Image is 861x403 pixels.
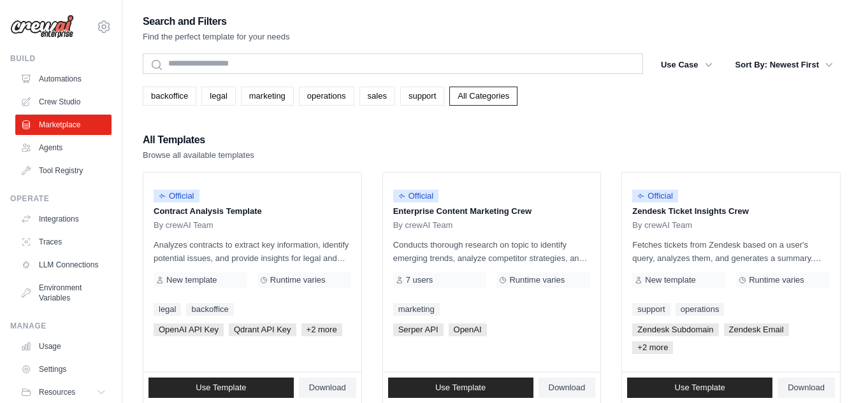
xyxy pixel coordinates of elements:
[632,323,718,336] span: Zendesk Subdomain
[154,303,181,316] a: legal
[15,138,112,158] a: Agents
[406,275,433,285] span: 7 users
[299,378,356,398] a: Download
[632,303,670,316] a: support
[359,87,395,106] a: sales
[778,378,835,398] a: Download
[166,275,217,285] span: New template
[229,323,296,336] span: Qdrant API Key
[154,323,224,336] span: OpenAI API Key
[393,220,453,230] span: By crewAI Team
[632,220,692,230] span: By crewAI Team
[186,303,233,316] a: backoffice
[10,321,112,331] div: Manage
[393,238,591,265] p: Conducts thorough research on topic to identify emerging trends, analyze competitor strategies, a...
[15,336,112,357] a: Usage
[728,53,841,76] button: Sort By: Newest First
[393,205,591,218] p: Enterprise Content Marketing Crew
[393,323,444,336] span: Serper API
[301,323,342,336] span: +2 more
[15,92,112,112] a: Crew Studio
[676,303,725,316] a: operations
[143,13,290,31] h2: Search and Filters
[143,131,254,149] h2: All Templates
[270,275,326,285] span: Runtime varies
[10,194,112,204] div: Operate
[15,160,112,181] a: Tool Registry
[154,205,351,218] p: Contract Analysis Template
[632,205,830,218] p: Zendesk Ticket Insights Crew
[653,53,720,76] button: Use Case
[39,387,75,397] span: Resources
[15,382,112,402] button: Resources
[632,341,673,354] span: +2 more
[15,278,112,308] a: Environment Variables
[724,323,789,336] span: Zendesk Email
[10,15,74,39] img: Logo
[309,383,346,393] span: Download
[627,378,772,398] a: Use Template
[632,190,678,202] span: Official
[675,383,725,393] span: Use Template
[196,383,246,393] span: Use Template
[539,378,596,398] a: Download
[15,69,112,89] a: Automations
[154,190,199,202] span: Official
[749,275,804,285] span: Runtime varies
[632,238,830,265] p: Fetches tickets from Zendesk based on a user's query, analyzes them, and generates a summary. Out...
[15,232,112,252] a: Traces
[154,238,351,265] p: Analyzes contracts to extract key information, identify potential issues, and provide insights fo...
[154,220,213,230] span: By crewAI Team
[400,87,444,106] a: support
[449,323,487,336] span: OpenAI
[393,303,440,316] a: marketing
[201,87,235,106] a: legal
[388,378,533,398] a: Use Template
[241,87,294,106] a: marketing
[393,190,439,202] span: Official
[549,383,586,393] span: Download
[143,87,196,106] a: backoffice
[15,359,112,379] a: Settings
[15,255,112,275] a: LLM Connections
[435,383,486,393] span: Use Template
[645,275,695,285] span: New template
[143,149,254,162] p: Browse all available templates
[509,275,565,285] span: Runtime varies
[449,87,517,106] a: All Categories
[143,31,290,43] p: Find the perfect template for your needs
[15,115,112,135] a: Marketplace
[148,378,294,398] a: Use Template
[10,53,112,64] div: Build
[15,209,112,229] a: Integrations
[788,383,825,393] span: Download
[299,87,354,106] a: operations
